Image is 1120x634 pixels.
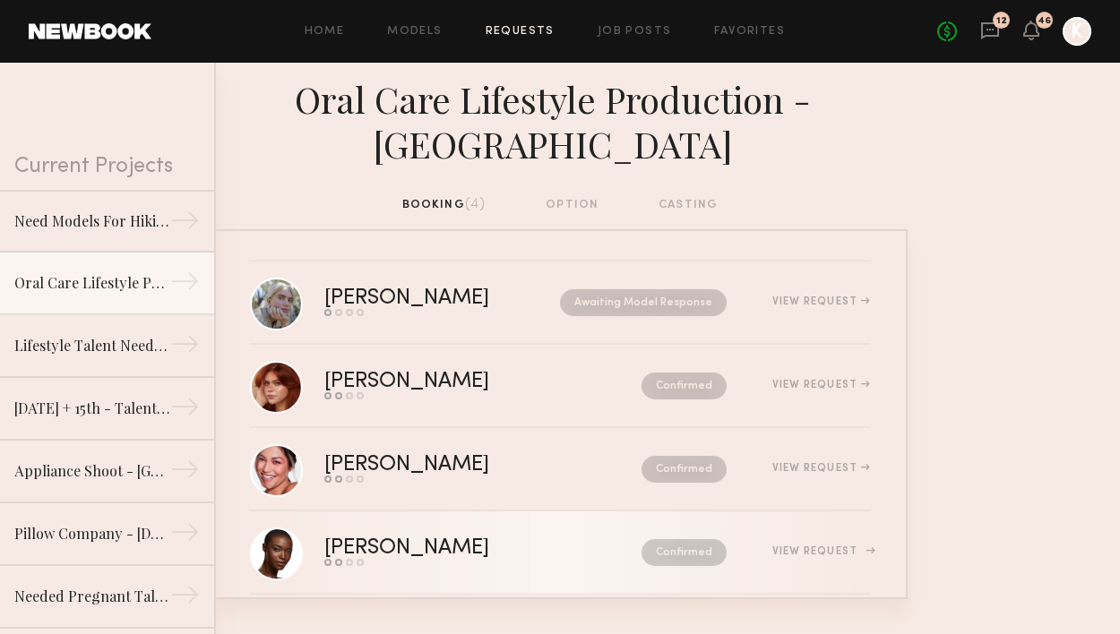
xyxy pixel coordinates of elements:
a: [PERSON_NAME]Awaiting Model ResponseView Request [250,261,870,345]
div: View Request [772,546,870,557]
nb-request-status: Confirmed [642,373,727,399]
div: → [170,580,200,616]
div: [PERSON_NAME] [324,372,565,392]
div: Appliance Shoot - [GEOGRAPHIC_DATA] [14,460,170,482]
a: Models [387,26,442,38]
div: → [170,518,200,553]
nb-request-status: Confirmed [642,539,727,566]
nb-request-status: Confirmed [642,456,727,483]
div: Needed Pregnant Talent - [GEOGRAPHIC_DATA] [14,586,170,607]
a: [PERSON_NAME]ConfirmedView Request [250,345,870,428]
div: [PERSON_NAME] [324,538,565,559]
div: Oral Care Lifestyle Production - [GEOGRAPHIC_DATA] [14,272,170,294]
div: [PERSON_NAME] [324,455,565,475]
nb-request-status: Awaiting Model Response [560,289,727,316]
a: K [1063,17,1091,46]
div: [PERSON_NAME] [324,288,525,309]
div: View Request [772,380,870,390]
div: → [170,455,200,491]
div: → [170,267,200,303]
div: Pillow Company - [DEMOGRAPHIC_DATA] Model Needed - [GEOGRAPHIC_DATA] [14,523,170,544]
a: Job Posts [598,26,672,38]
div: Need Models For Hiking/Camping- [GEOGRAPHIC_DATA] - [DATE] + 22nd [14,210,170,232]
div: 12 [996,16,1007,26]
a: [PERSON_NAME]ConfirmedView Request [250,511,870,595]
div: Lifestyle Talent Needed - Ages [DEMOGRAPHIC_DATA] ([DATE]) [14,335,170,356]
a: Home [305,26,345,38]
div: → [170,392,200,428]
div: [DATE] + 15th - Talent Needed [GEOGRAPHIC_DATA] [14,398,170,419]
a: [PERSON_NAME]ConfirmedView Request [250,428,870,511]
div: → [170,330,200,365]
a: 12 [980,21,1000,43]
div: View Request [772,296,870,307]
div: 46 [1038,16,1051,26]
a: Requests [486,26,555,38]
div: → [170,206,200,242]
div: View Request [772,463,870,474]
div: Oral Care Lifestyle Production - [GEOGRAPHIC_DATA] [212,77,908,167]
a: Favorites [714,26,785,38]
